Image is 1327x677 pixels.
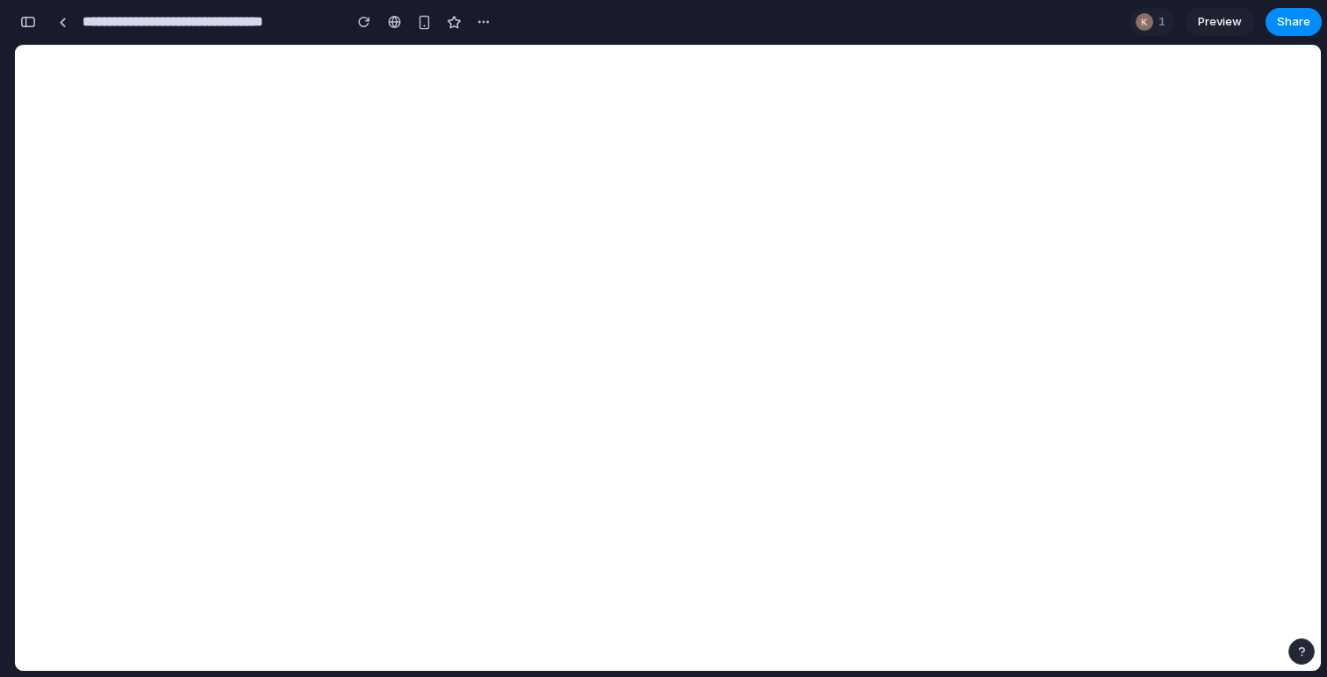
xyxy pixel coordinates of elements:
[1158,13,1171,31] span: 1
[1277,13,1310,31] span: Share
[1198,13,1242,31] span: Preview
[1185,8,1255,36] a: Preview
[1266,8,1322,36] button: Share
[1130,8,1174,36] div: 1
